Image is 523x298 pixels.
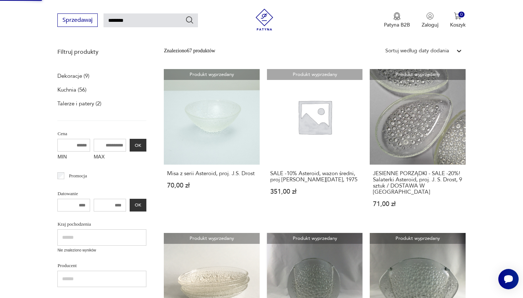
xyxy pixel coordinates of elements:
a: Produkt wyprzedanySALE -10% Asteroid, wazon średni, proj Jan Sylwester Drost, 1975SALE -10% Aster... [267,69,362,221]
p: Promocja [69,172,87,180]
button: Sprzedawaj [57,13,98,27]
button: 0Koszyk [450,12,466,28]
img: Ikonka użytkownika [426,12,434,20]
iframe: Smartsupp widget button [498,269,519,289]
button: Patyna B2B [384,12,410,28]
p: 70,00 zł [167,182,256,189]
p: Kraj pochodzenia [57,220,146,228]
a: Kuchnia (56) [57,85,86,95]
button: Zaloguj [422,12,438,28]
p: 71,00 zł [373,201,462,207]
div: Znaleziono 67 produktów [164,47,215,55]
p: Cena [57,130,146,138]
a: Produkt wyprzedanyJESIENNE PORZĄDKI - SALE -20%! Salaterki Asteroid, proj. J. S. Drost, 9 sztuk /... [370,69,465,221]
img: Patyna - sklep z meblami i dekoracjami vintage [254,9,275,31]
img: Ikona koszyka [454,12,461,20]
a: Sprzedawaj [57,18,98,23]
a: Talerze i patery (2) [57,98,101,109]
p: Filtruj produkty [57,48,146,56]
h3: Misa z serii Asteroid, proj. J.S. Drost [167,170,256,177]
button: Szukaj [185,16,194,24]
div: Sortuj według daty dodania [385,47,449,55]
p: Datowanie [57,190,146,198]
a: Ikona medaluPatyna B2B [384,12,410,28]
p: Patyna B2B [384,21,410,28]
label: MAX [94,152,126,163]
p: Nie znaleziono wyników [57,247,146,253]
button: OK [130,199,146,212]
label: MIN [57,152,90,163]
div: 0 [458,12,465,18]
a: Dekoracje (9) [57,71,89,81]
button: OK [130,139,146,152]
p: Zaloguj [422,21,438,28]
p: 351,00 zł [270,189,359,195]
p: Koszyk [450,21,466,28]
h3: JESIENNE PORZĄDKI - SALE -20%! Salaterki Asteroid, proj. J. S. Drost, 9 sztuk / DOSTAWA W [GEOGRA... [373,170,462,195]
p: Producent [57,262,146,270]
a: Produkt wyprzedanyMisa z serii Asteroid, proj. J.S. DrostMisa z serii Asteroid, proj. J.S. Drost7... [164,69,259,221]
h3: SALE -10% Asteroid, wazon średni, proj [PERSON_NAME][DATE], 1975 [270,170,359,183]
img: Ikona medalu [393,12,401,20]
